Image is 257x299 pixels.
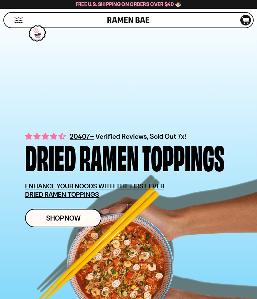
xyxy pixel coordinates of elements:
[79,141,139,172] div: Ramen
[25,209,101,227] a: Shop Now
[76,1,182,7] span: Free U.S. Shipping on Orders over $40 🍜
[70,131,94,141] span: 20407+
[14,17,23,23] button: Mobile Menu Trigger
[46,215,81,222] span: Shop Now
[142,141,225,172] div: Toppings
[95,132,186,140] span: Verified Reviews, Sold Out 7x!
[25,182,164,198] u: ENHANCE YOUR NOODS WITH THE FIRST EVER DRIED RAMEN TOPPINGS
[25,141,76,172] div: Dried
